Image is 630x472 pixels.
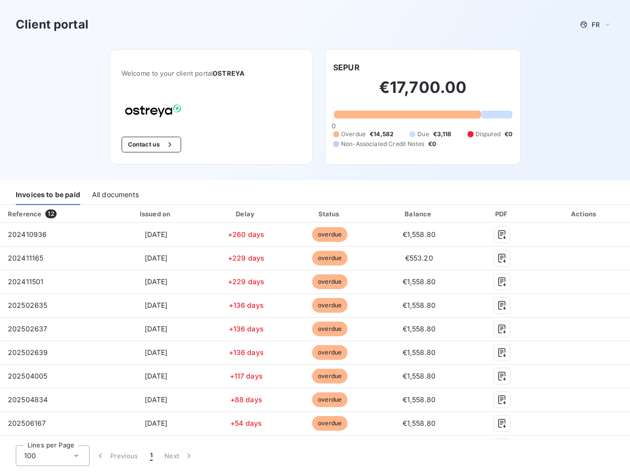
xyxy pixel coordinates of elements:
span: overdue [312,251,347,265]
span: €0 [428,140,436,148]
span: 202502639 [8,348,48,356]
span: 100 [24,451,36,461]
span: [DATE] [145,277,168,286]
span: 202410936 [8,230,47,238]
div: Actions [541,209,628,219]
span: €1,558.80 [403,324,436,333]
span: [DATE] [145,419,168,427]
span: €1,558.80 [403,395,436,404]
span: overdue [312,322,347,336]
span: [DATE] [145,230,168,238]
span: 202502637 [8,324,47,333]
span: €1,558.80 [403,348,436,356]
span: +136 days [229,324,264,333]
span: 202411165 [8,254,43,262]
span: +260 days [228,230,264,238]
span: 0 [332,122,336,130]
span: Disputed [475,130,501,139]
span: overdue [312,345,347,360]
span: €1,558.80 [403,372,436,380]
div: Invoices to be paid [16,184,80,205]
div: Status [289,209,370,219]
span: overdue [312,392,347,407]
span: [DATE] [145,254,168,262]
div: All documents [92,184,139,205]
div: Issued on [109,209,203,219]
h2: €17,700.00 [333,78,512,107]
span: Overdue [341,130,366,139]
span: 202502635 [8,301,47,309]
span: [DATE] [145,324,168,333]
span: €1,558.80 [403,230,436,238]
span: +136 days [229,348,264,356]
span: [DATE] [145,395,168,404]
span: €3,118 [433,130,452,139]
span: overdue [312,227,347,242]
span: +54 days [230,419,262,427]
span: overdue [312,416,347,431]
h6: SEPUR [333,61,360,73]
span: 12 [45,209,56,218]
button: Next [158,445,200,466]
span: +117 days [230,372,263,380]
span: €1,558.80 [403,301,436,309]
h3: Client portal [16,16,89,33]
span: Non-Associated Credit Notes [341,140,424,148]
span: +136 days [229,301,264,309]
span: 1 [150,451,153,461]
div: Delay [207,209,285,219]
span: OSTREYA [213,69,245,77]
div: Balance [375,209,464,219]
button: 1 [144,445,158,466]
span: +229 days [228,277,264,286]
span: €553.20 [405,254,433,262]
span: 202506167 [8,419,46,427]
span: overdue [312,298,347,313]
span: 202504005 [8,372,47,380]
button: Contact us [122,137,181,152]
span: 202504834 [8,395,48,404]
span: [DATE] [145,372,168,380]
span: €0 [504,130,512,139]
span: Due [417,130,429,139]
img: Company logo [122,101,185,121]
span: 202411501 [8,277,43,286]
span: FR [592,21,599,29]
span: overdue [312,369,347,383]
span: €14,582 [370,130,394,139]
span: +229 days [228,254,264,262]
span: €1,558.80 [403,277,436,286]
span: Welcome to your client portal [122,69,301,77]
div: Reference [8,210,41,218]
span: +88 days [230,395,262,404]
span: €1,558.80 [403,419,436,427]
span: overdue [312,274,347,289]
div: PDF [468,209,537,219]
span: [DATE] [145,301,168,309]
button: Previous [90,445,144,466]
span: [DATE] [145,348,168,356]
